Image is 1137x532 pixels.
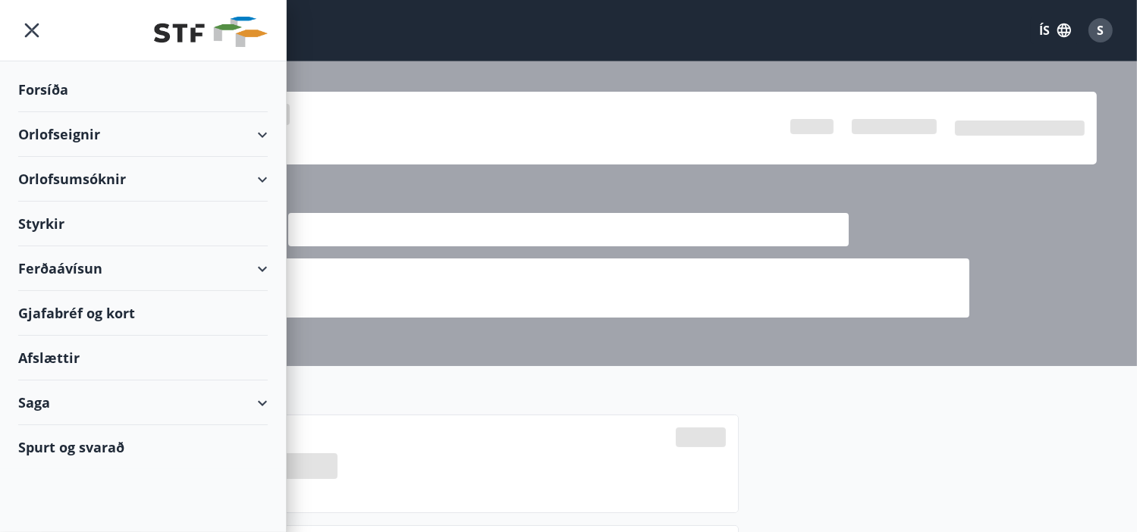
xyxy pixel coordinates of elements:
[18,202,268,246] div: Styrkir
[1082,12,1119,49] button: S
[18,380,268,425] div: Saga
[18,246,268,291] div: Ferðaávísun
[18,112,268,157] div: Orlofseignir
[18,336,268,380] div: Afslættir
[18,67,268,112] div: Forsíða
[18,291,268,336] div: Gjafabréf og kort
[1031,17,1079,44] button: ÍS
[18,157,268,202] div: Orlofsumsóknir
[18,425,268,469] div: Spurt og svarað
[18,17,46,44] button: menu
[1098,22,1104,39] span: S
[154,17,268,47] img: union_logo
